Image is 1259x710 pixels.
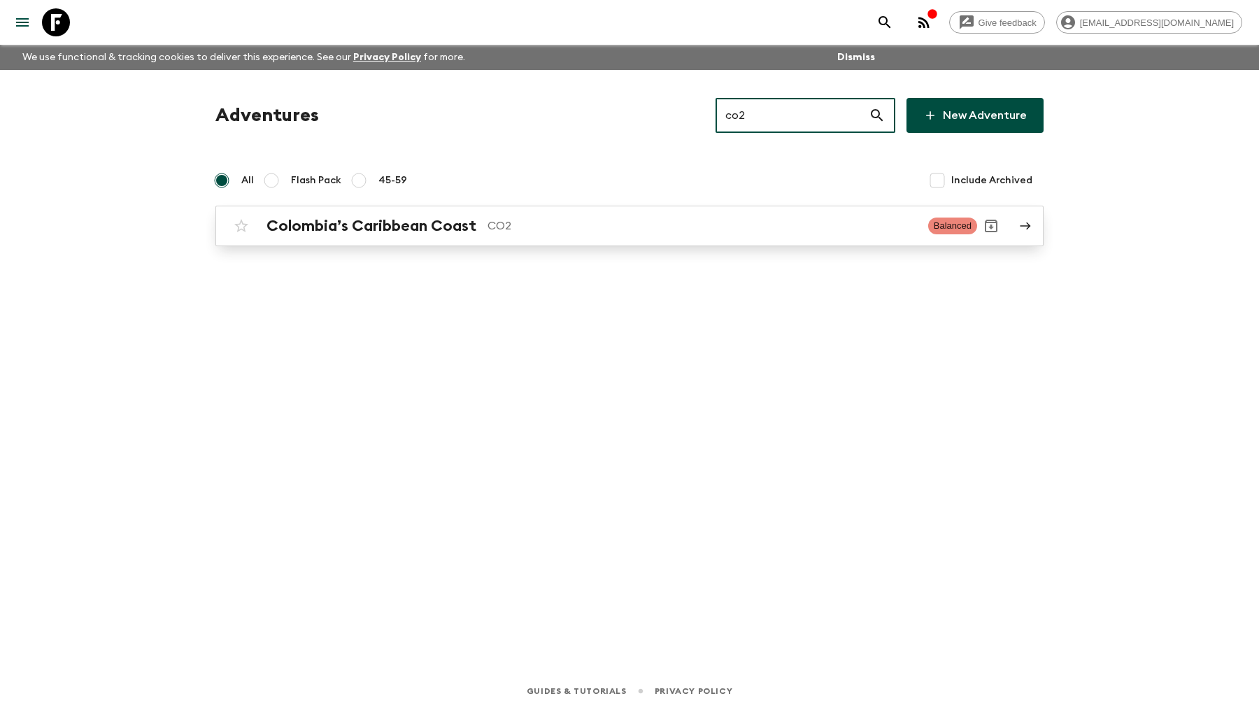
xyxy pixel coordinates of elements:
div: [EMAIL_ADDRESS][DOMAIN_NAME] [1056,11,1242,34]
button: menu [8,8,36,36]
a: Colombia’s Caribbean CoastCO2BalancedArchive [215,206,1044,246]
span: 45-59 [378,173,407,187]
a: Give feedback [949,11,1045,34]
span: Give feedback [971,17,1044,28]
h2: Colombia’s Caribbean Coast [266,217,476,235]
p: We use functional & tracking cookies to deliver this experience. See our for more. [17,45,471,70]
span: Balanced [928,218,977,234]
span: Flash Pack [291,173,341,187]
input: e.g. AR1, Argentina [716,96,869,135]
a: Privacy Policy [655,683,732,699]
button: search adventures [871,8,899,36]
span: [EMAIL_ADDRESS][DOMAIN_NAME] [1072,17,1242,28]
a: New Adventure [906,98,1044,133]
button: Dismiss [834,48,879,67]
span: All [241,173,254,187]
button: Archive [977,212,1005,240]
a: Guides & Tutorials [527,683,627,699]
h1: Adventures [215,101,319,129]
span: Include Archived [951,173,1032,187]
a: Privacy Policy [353,52,421,62]
p: CO2 [488,218,917,234]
